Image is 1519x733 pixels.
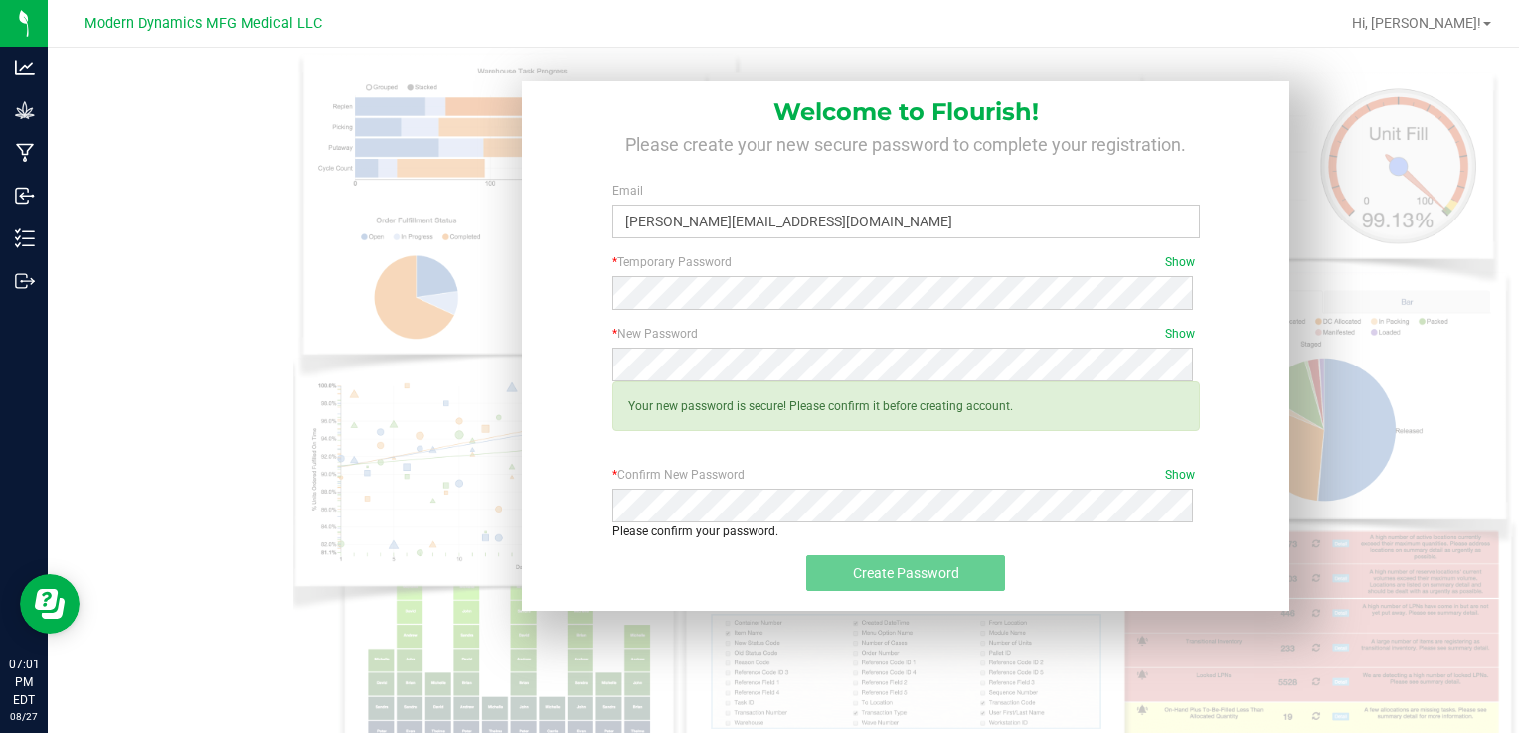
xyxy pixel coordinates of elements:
[612,522,1200,540] p: Please confirm your password.
[612,253,1200,271] label: Temporary Password
[9,709,39,724] p: 08/27
[628,397,1184,415] p: Your new password is secure! Please confirm it before creating account.
[612,466,1200,484] label: Confirm New Password
[625,134,1186,155] span: Please create your new secure password to complete your registration.
[1165,253,1195,271] span: Show
[15,143,35,163] inline-svg: Manufacturing
[15,228,35,248] inline-svg: Inventory
[612,182,1200,200] label: Email
[612,325,1200,343] label: New Password
[15,100,35,120] inline-svg: Grow
[9,656,39,709] p: 07:01 PM EDT
[15,271,35,291] inline-svg: Outbound
[853,565,959,581] span: Create Password
[1165,466,1195,484] span: Show
[15,186,35,206] inline-svg: Inbound
[1165,325,1195,343] span: Show
[806,555,1005,591] button: Create Password
[551,81,1262,125] h1: Welcome to Flourish!
[1352,15,1481,31] span: Hi, [PERSON_NAME]!
[20,574,80,634] iframe: Resource center
[15,58,35,77] inline-svg: Analytics
[84,15,322,32] span: Modern Dynamics MFG Medical LLC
